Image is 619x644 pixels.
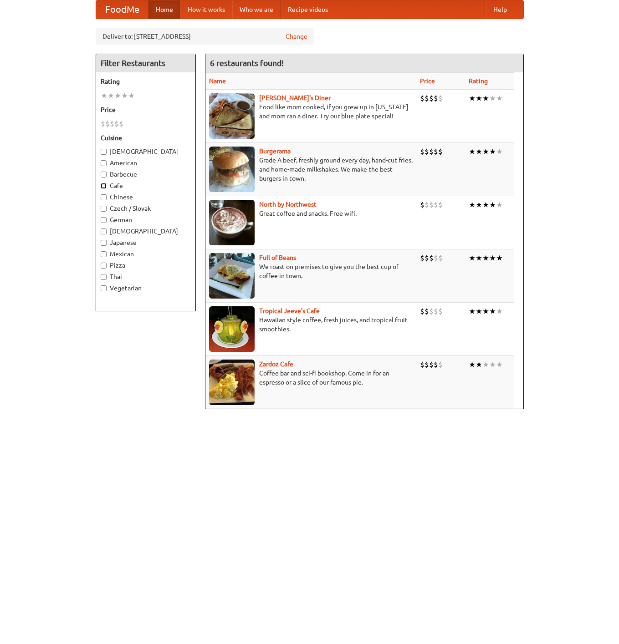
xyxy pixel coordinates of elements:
[101,227,191,236] label: [DEMOGRAPHIC_DATA]
[259,307,320,314] b: Tropical Jeeve's Cafe
[420,77,435,85] a: Price
[425,93,429,103] li: $
[425,253,429,263] li: $
[425,200,429,210] li: $
[438,306,443,316] li: $
[434,147,438,157] li: $
[209,200,255,245] img: north.jpg
[438,147,443,157] li: $
[209,93,255,139] img: sallys.jpg
[425,306,429,316] li: $
[209,262,413,280] p: We roast on premises to give you the best cup of coffee in town.
[101,263,107,269] input: Pizza
[101,206,107,212] input: Czech / Slovak
[148,0,180,19] a: Home
[101,238,191,247] label: Japanese
[420,93,425,103] li: $
[476,253,482,263] li: ★
[209,306,255,352] img: jeeves.jpg
[482,200,489,210] li: ★
[469,200,476,210] li: ★
[107,91,114,101] li: ★
[209,315,413,334] p: Hawaiian style coffee, fresh juices, and tropical fruit smoothies.
[420,200,425,210] li: $
[121,91,128,101] li: ★
[101,272,191,281] label: Thai
[429,200,434,210] li: $
[101,194,107,200] input: Chinese
[489,360,496,370] li: ★
[209,369,413,387] p: Coffee bar and sci-fi bookshop. Come in for an espresso or a slice of our famous pie.
[434,200,438,210] li: $
[496,93,503,103] li: ★
[469,77,488,85] a: Rating
[101,172,107,177] input: Barbecue
[469,360,476,370] li: ★
[429,253,434,263] li: $
[469,253,476,263] li: ★
[110,119,114,129] li: $
[96,54,195,72] h4: Filter Restaurants
[489,200,496,210] li: ★
[209,253,255,299] img: beans.jpg
[438,93,443,103] li: $
[438,253,443,263] li: $
[476,93,482,103] li: ★
[114,119,119,129] li: $
[259,201,317,208] a: North by Northwest
[101,193,191,202] label: Chinese
[425,360,429,370] li: $
[486,0,514,19] a: Help
[476,360,482,370] li: ★
[101,215,191,224] label: German
[101,183,107,189] input: Cafe
[101,251,107,257] input: Mexican
[209,156,413,183] p: Grade A beef, freshly ground every day, hand-cut fries, and home-made milkshakes. We make the bes...
[476,306,482,316] li: ★
[101,149,107,155] input: [DEMOGRAPHIC_DATA]
[101,249,191,259] label: Mexican
[259,254,296,261] a: Full of Beans
[96,28,314,45] div: Deliver to: [STREET_ADDRESS]
[496,306,503,316] li: ★
[489,93,496,103] li: ★
[420,360,425,370] li: $
[259,147,291,155] a: Burgerama
[482,306,489,316] li: ★
[114,91,121,101] li: ★
[101,133,191,142] h5: Cuisine
[420,306,425,316] li: $
[434,360,438,370] li: $
[210,59,284,67] ng-pluralize: 6 restaurants found!
[476,147,482,157] li: ★
[101,217,107,223] input: German
[101,147,191,156] label: [DEMOGRAPHIC_DATA]
[259,360,293,368] a: Zardoz Cafe
[429,93,434,103] li: $
[209,77,226,85] a: Name
[438,200,443,210] li: $
[209,102,413,121] p: Food like mom cooked, if you grew up in [US_STATE] and mom ran a diner. Try our blue plate special!
[101,170,191,179] label: Barbecue
[429,306,434,316] li: $
[101,158,191,167] label: American
[101,204,191,213] label: Czech / Slovak
[469,93,476,103] li: ★
[420,253,425,263] li: $
[489,306,496,316] li: ★
[259,94,331,101] a: [PERSON_NAME]'s Diner
[482,93,489,103] li: ★
[496,147,503,157] li: ★
[119,119,123,129] li: $
[496,360,503,370] li: ★
[209,209,413,218] p: Great coffee and snacks. Free wifi.
[180,0,232,19] a: How it works
[476,200,482,210] li: ★
[101,284,191,293] label: Vegetarian
[101,160,107,166] input: American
